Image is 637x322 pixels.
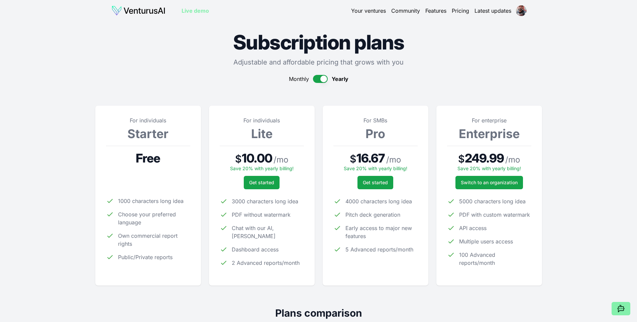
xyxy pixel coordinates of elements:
span: 100 Advanced reports/month [459,251,531,267]
span: Monthly [289,75,309,83]
span: 3000 characters long idea [232,197,298,205]
span: PDF without watermark [232,211,291,219]
span: Save 20% with yearly billing! [457,166,521,171]
a: Features [425,7,446,15]
h3: Pro [333,127,418,140]
span: / mo [274,154,288,165]
span: Chat with our AI, [PERSON_NAME] [232,224,304,240]
span: 1000 characters long idea [118,197,184,205]
img: ACg8ocKrlsEb_t3DUnzMf-9gS-qPuCEaWEg51lB61MuoAdDG6cPUhYtB=s96-c [516,5,527,16]
span: PDF with custom watermark [459,211,530,219]
a: Your ventures [351,7,386,15]
p: For individuals [106,116,190,124]
span: / mo [505,154,520,165]
span: $ [235,153,242,165]
span: / mo [386,154,401,165]
a: Community [391,7,420,15]
a: Pricing [452,7,469,15]
h2: Plans comparison [95,307,542,319]
span: Dashboard access [232,245,279,253]
span: 4000 characters long idea [345,197,412,205]
span: Get started [249,179,274,186]
span: 16.67 [356,151,385,165]
p: For individuals [220,116,304,124]
p: Adjustable and affordable pricing that grows with you [95,58,542,67]
a: Live demo [182,7,209,15]
button: Get started [357,176,393,189]
span: Save 20% with yearly billing! [344,166,407,171]
span: Save 20% with yearly billing! [230,166,294,171]
h1: Subscription plans [95,32,542,52]
span: Free [136,151,160,165]
span: 2 Advanced reports/month [232,259,300,267]
p: For enterprise [447,116,531,124]
span: Choose your preferred language [118,210,190,226]
span: Public/Private reports [118,253,173,261]
span: $ [350,153,356,165]
p: For SMBs [333,116,418,124]
a: Latest updates [474,7,511,15]
span: $ [458,153,465,165]
span: Own commercial report rights [118,232,190,248]
h3: Enterprise [447,127,531,140]
span: Get started [363,179,388,186]
span: 5 Advanced reports/month [345,245,413,253]
h3: Starter [106,127,190,140]
span: 10.00 [242,151,272,165]
span: Early access to major new features [345,224,418,240]
img: logo [111,5,166,16]
span: 5000 characters long idea [459,197,526,205]
span: Pitch deck generation [345,211,400,219]
a: Switch to an organization [455,176,523,189]
span: 249.99 [465,151,504,165]
span: Multiple users access [459,237,513,245]
span: Yearly [332,75,348,83]
span: API access [459,224,487,232]
button: Get started [244,176,280,189]
h3: Lite [220,127,304,140]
